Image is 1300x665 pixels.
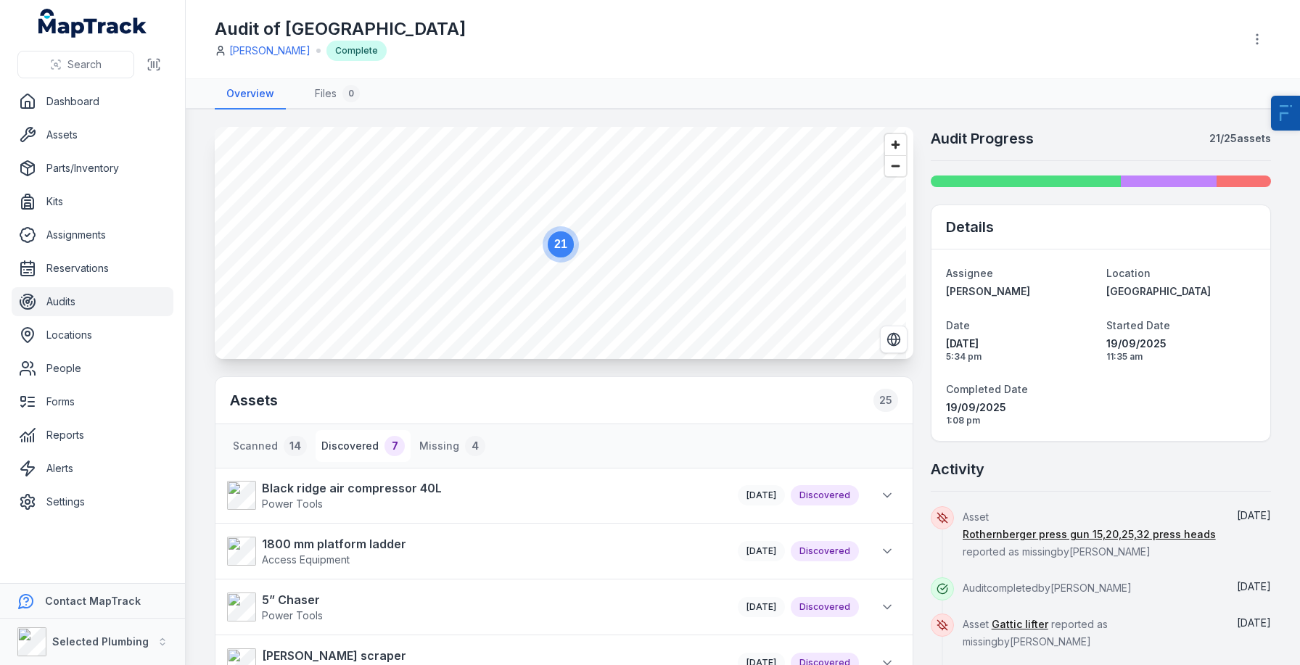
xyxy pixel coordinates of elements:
[554,238,567,250] text: 21
[45,595,141,607] strong: Contact MapTrack
[1237,509,1271,521] time: 19/09/2025, 1:08:28 pm
[746,545,776,556] span: [DATE]
[17,51,134,78] button: Search
[227,430,313,462] button: Scanned14
[946,336,1095,363] time: 18/09/2025, 5:34:21 pm
[946,217,994,237] h2: Details
[12,454,173,483] a: Alerts
[1237,580,1271,592] span: [DATE]
[1237,616,1271,629] span: [DATE]
[326,41,387,61] div: Complete
[12,287,173,316] a: Audits
[963,511,1216,558] span: Asset reported as missing by [PERSON_NAME]
[931,459,984,479] h2: Activity
[262,535,406,553] strong: 1800 mm platform ladder
[1106,351,1256,363] span: 11:35 am
[746,490,776,500] time: 19/09/2025, 11:36:20 am
[12,154,173,183] a: Parts/Inventory
[12,187,173,216] a: Kits
[963,527,1216,542] a: Rothernberger press gun 15,20,25,32 press heads
[746,601,776,612] span: [DATE]
[1106,284,1256,299] a: [GEOGRAPHIC_DATA]
[1237,580,1271,592] time: 19/09/2025, 1:08:28 pm
[342,85,360,102] div: 0
[1209,131,1271,146] strong: 21 / 25 assets
[946,400,1095,415] span: 19/09/2025
[791,597,859,617] div: Discovered
[227,591,723,623] a: 5” ChaserPower Tools
[227,535,723,567] a: 1800 mm platform ladderAccess Equipment
[1237,509,1271,521] span: [DATE]
[414,430,491,462] button: Missing4
[38,9,147,38] a: MapTrack
[12,354,173,383] a: People
[262,497,323,510] span: Power Tools
[873,389,898,412] div: 25
[1106,285,1211,297] span: [GEOGRAPHIC_DATA]
[746,490,776,500] span: [DATE]
[67,57,102,72] span: Search
[946,415,1095,426] span: 1:08 pm
[303,79,371,110] a: Files0
[465,436,485,456] div: 4
[946,351,1095,363] span: 5:34 pm
[946,267,993,279] span: Assignee
[215,79,286,110] a: Overview
[227,479,723,511] a: Black ridge air compressor 40LPower Tools
[384,436,405,456] div: 7
[284,436,307,456] div: 14
[1106,319,1170,331] span: Started Date
[12,120,173,149] a: Assets
[12,254,173,283] a: Reservations
[52,635,149,648] strong: Selected Plumbing
[791,485,859,505] div: Discovered
[1106,336,1256,363] time: 19/09/2025, 11:35:30 am
[316,430,411,462] button: Discovered7
[963,618,1108,648] span: Asset reported as missing by [PERSON_NAME]
[262,553,350,566] span: Access Equipment
[885,134,906,155] button: Zoom in
[946,284,1095,299] a: [PERSON_NAME]
[946,383,1028,395] span: Completed Date
[992,617,1048,632] a: Gattic lifter
[229,44,310,58] a: [PERSON_NAME]
[963,582,1132,594] span: Audit completed by [PERSON_NAME]
[946,319,970,331] span: Date
[880,326,908,353] button: Switch to Satellite View
[12,87,173,116] a: Dashboard
[262,609,323,621] span: Power Tools
[946,400,1095,426] time: 19/09/2025, 1:08:28 pm
[746,601,776,612] time: 19/09/2025, 11:37:24 am
[215,127,906,359] canvas: Map
[791,541,859,561] div: Discovered
[746,545,776,556] time: 19/09/2025, 11:41:41 am
[885,155,906,176] button: Zoom out
[1237,616,1271,629] time: 19/09/2025, 1:08:28 pm
[12,487,173,516] a: Settings
[230,389,898,412] h2: Assets
[262,591,323,608] strong: 5” Chaser
[12,321,173,350] a: Locations
[12,421,173,450] a: Reports
[1106,336,1256,351] span: 19/09/2025
[215,17,466,41] h1: Audit of [GEOGRAPHIC_DATA]
[931,128,1034,149] h2: Audit Progress
[262,647,406,664] strong: [PERSON_NAME] scraper
[12,387,173,416] a: Forms
[946,336,1095,351] span: [DATE]
[12,220,173,249] a: Assignments
[262,479,442,497] strong: Black ridge air compressor 40L
[1106,267,1151,279] span: Location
